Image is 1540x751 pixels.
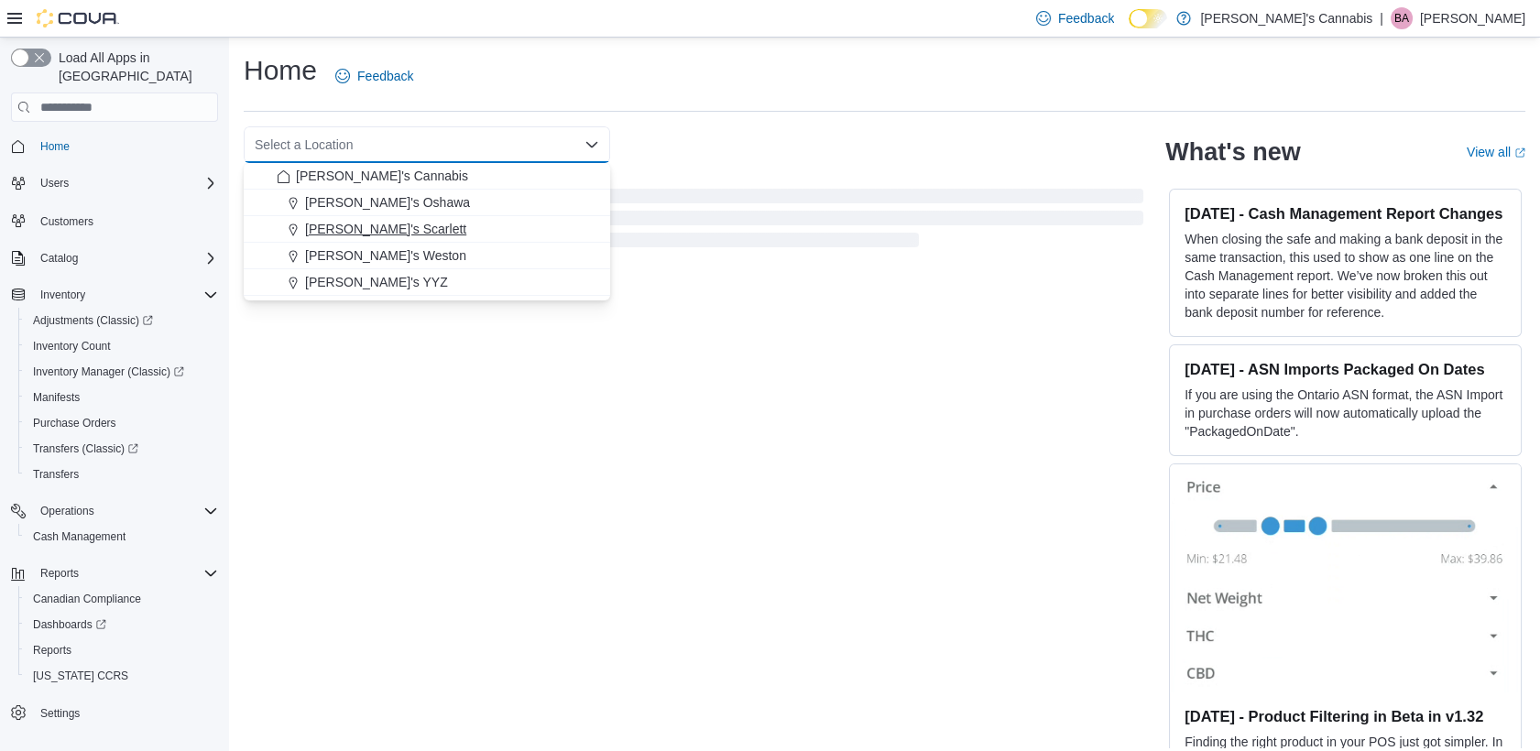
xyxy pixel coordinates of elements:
p: [PERSON_NAME] [1420,7,1525,29]
span: Inventory Manager (Classic) [33,365,184,379]
span: Reports [26,639,218,661]
p: When closing the safe and making a bank deposit in the same transaction, this used to show as one... [1185,230,1506,321]
a: Manifests [26,386,87,408]
span: Dashboards [26,614,218,636]
h1: Home [244,52,317,89]
span: Inventory [33,284,218,306]
div: Choose from the following options [244,163,610,296]
p: | [1380,7,1383,29]
span: Reports [40,566,79,581]
span: Transfers [33,467,79,482]
a: Inventory Count [26,335,118,357]
button: Users [4,170,225,196]
button: Purchase Orders [18,410,225,436]
a: Adjustments (Classic) [18,308,225,333]
a: Transfers [26,463,86,485]
button: Canadian Compliance [18,586,225,612]
button: Inventory Count [18,333,225,359]
a: Transfers (Classic) [26,438,146,460]
span: Users [33,172,218,194]
a: Transfers (Classic) [18,436,225,462]
span: Operations [40,504,94,518]
button: Cash Management [18,524,225,550]
span: Home [40,139,70,154]
a: [US_STATE] CCRS [26,665,136,687]
p: If you are using the Ontario ASN format, the ASN Import in purchase orders will now automatically... [1185,386,1506,441]
span: Dashboards [33,617,106,632]
span: Dark Mode [1129,28,1130,29]
a: View allExternal link [1467,145,1525,159]
span: Settings [33,702,218,724]
button: [PERSON_NAME]'s Weston [244,243,610,269]
h3: [DATE] - Product Filtering in Beta in v1.32 [1185,707,1506,725]
span: Manifests [26,386,218,408]
span: Transfers (Classic) [26,438,218,460]
span: [PERSON_NAME]'s Scarlett [305,220,466,238]
button: Home [4,133,225,159]
button: Customers [4,207,225,234]
a: Dashboards [18,612,225,637]
span: Catalog [33,247,218,269]
button: Reports [4,561,225,586]
svg: External link [1514,147,1525,158]
span: [PERSON_NAME]'s Cannabis [296,167,468,185]
a: Cash Management [26,526,133,548]
h2: What's new [1165,137,1300,167]
span: Operations [33,500,218,522]
span: [PERSON_NAME]'s Weston [305,246,466,265]
span: [US_STATE] CCRS [33,669,128,683]
span: Washington CCRS [26,665,218,687]
span: Load All Apps in [GEOGRAPHIC_DATA] [51,49,218,85]
a: Home [33,136,77,158]
button: [US_STATE] CCRS [18,663,225,689]
span: Transfers [26,463,218,485]
button: Inventory [33,284,93,306]
a: Adjustments (Classic) [26,310,160,332]
h3: [DATE] - ASN Imports Packaged On Dates [1185,360,1506,378]
button: Manifests [18,385,225,410]
span: Inventory [40,288,85,302]
span: Feedback [357,67,413,85]
span: Reports [33,562,218,584]
button: Operations [4,498,225,524]
span: Reports [33,643,71,658]
button: Catalog [33,247,85,269]
a: Purchase Orders [26,412,124,434]
a: Inventory Manager (Classic) [18,359,225,385]
button: Users [33,172,76,194]
button: Settings [4,700,225,726]
span: Inventory Count [26,335,218,357]
span: Loading [244,192,1143,251]
button: Reports [18,637,225,663]
span: Customers [33,209,218,232]
h3: [DATE] - Cash Management Report Changes [1185,204,1506,223]
p: [PERSON_NAME]'s Cannabis [1200,7,1372,29]
span: Users [40,176,69,190]
span: Catalog [40,251,78,266]
img: Cova [37,9,119,27]
a: Canadian Compliance [26,588,148,610]
span: Purchase Orders [26,412,218,434]
div: Brandon Arrigo [1391,7,1413,29]
span: Customers [40,214,93,229]
a: Dashboards [26,614,114,636]
span: Canadian Compliance [33,592,141,606]
span: Adjustments (Classic) [33,313,153,328]
span: Cash Management [33,529,126,544]
span: Purchase Orders [33,416,116,430]
button: [PERSON_NAME]'s Scarlett [244,216,610,243]
span: Settings [40,706,80,721]
span: Canadian Compliance [26,588,218,610]
span: Cash Management [26,526,218,548]
input: Dark Mode [1129,9,1167,28]
button: Operations [33,500,102,522]
button: Catalog [4,245,225,271]
button: Inventory [4,282,225,308]
span: Inventory Count [33,339,111,354]
span: [PERSON_NAME]'s YYZ [305,273,448,291]
a: Customers [33,211,101,233]
span: Inventory Manager (Classic) [26,361,218,383]
button: [PERSON_NAME]'s YYZ [244,269,610,296]
span: [PERSON_NAME]'s Oshawa [305,193,470,212]
a: Feedback [328,58,420,94]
